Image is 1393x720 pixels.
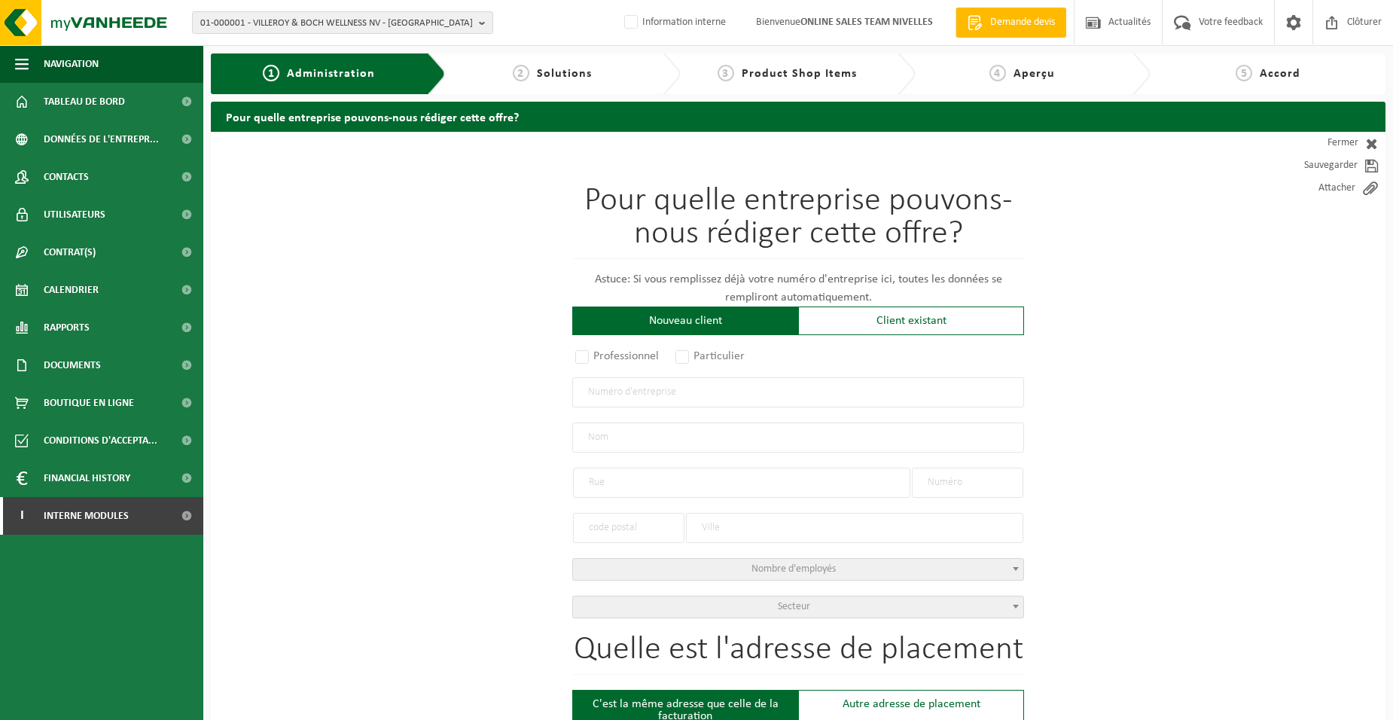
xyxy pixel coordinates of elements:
span: Calendrier [44,271,99,309]
span: 2 [513,65,529,81]
span: Accord [1260,68,1300,80]
span: 4 [989,65,1006,81]
label: Information interne [621,11,726,34]
input: Rue [573,468,910,498]
span: Interne modules [44,497,129,535]
a: Demande devis [956,8,1066,38]
input: code postal [573,513,684,543]
p: Astuce: Si vous remplissez déjà votre numéro d'entreprise ici, toutes les données se rempliront a... [572,270,1024,307]
span: I [15,497,29,535]
span: 1 [263,65,279,81]
span: Navigation [44,45,99,83]
span: Product Shop Items [742,68,857,80]
input: Numéro d'entreprise [572,377,1024,407]
span: Données de l'entrepr... [44,121,159,158]
a: Sauvegarder [1250,154,1385,177]
a: Fermer [1250,132,1385,154]
span: Conditions d'accepta... [44,422,157,459]
span: Tableau de bord [44,83,125,121]
span: Utilisateurs [44,196,105,233]
span: Contrat(s) [44,233,96,271]
label: Particulier [672,346,749,367]
span: Solutions [537,68,592,80]
h1: Quelle est l'adresse de placement [572,633,1024,675]
span: Documents [44,346,101,384]
span: 01-000001 - VILLEROY & BOCH WELLNESS NV - [GEOGRAPHIC_DATA] [200,12,473,35]
a: 5Accord [1158,65,1378,83]
span: 3 [718,65,734,81]
span: Financial History [44,459,130,497]
strong: ONLINE SALES TEAM NIVELLES [800,17,933,28]
input: Numéro [912,468,1023,498]
span: Secteur [778,601,810,612]
span: 5 [1236,65,1252,81]
a: 2Solutions [453,65,651,83]
span: Boutique en ligne [44,384,134,422]
span: Nombre d'employés [751,563,836,575]
span: Administration [287,68,375,80]
div: Nouveau client [572,307,798,335]
a: 4Aperçu [923,65,1120,83]
a: 3Product Shop Items [688,65,885,83]
span: Contacts [44,158,89,196]
input: Nom [572,423,1024,453]
span: Aperçu [1014,68,1055,80]
h2: Pour quelle entreprise pouvons-nous rédiger cette offre? [211,102,1385,131]
a: 1Administration [222,65,416,83]
button: 01-000001 - VILLEROY & BOCH WELLNESS NV - [GEOGRAPHIC_DATA] [192,11,493,34]
h1: Pour quelle entreprise pouvons-nous rédiger cette offre? [572,185,1024,259]
a: Attacher [1250,177,1385,200]
div: Client existant [798,307,1024,335]
input: Ville [686,513,1023,543]
span: Demande devis [986,15,1059,30]
label: Professionnel [572,346,663,367]
span: Rapports [44,309,90,346]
